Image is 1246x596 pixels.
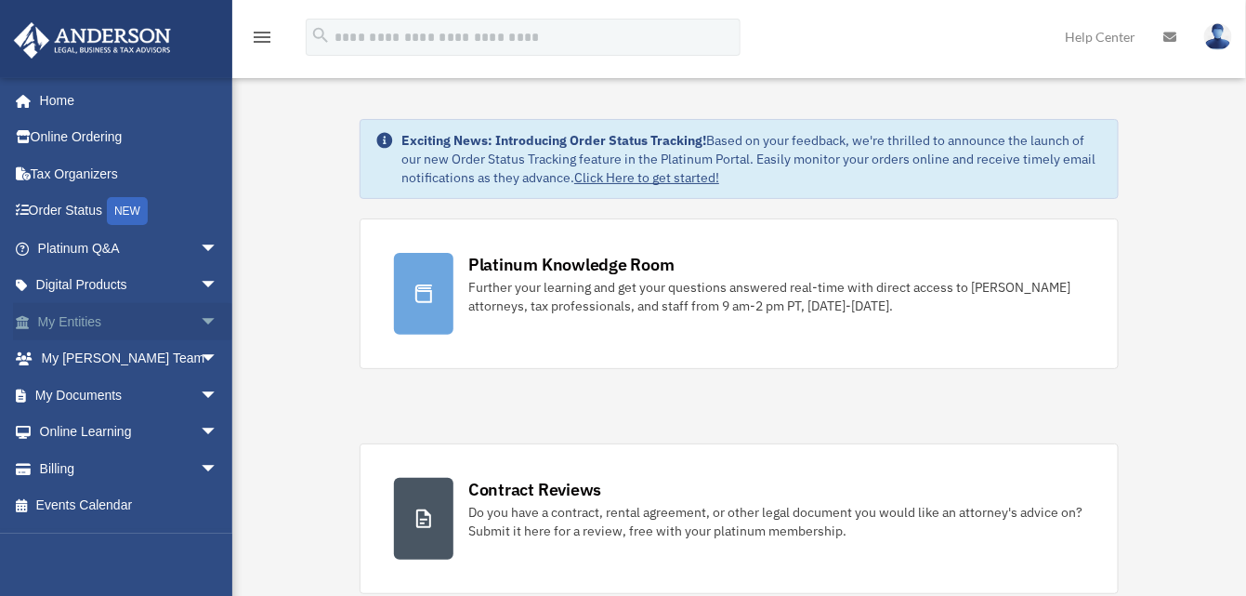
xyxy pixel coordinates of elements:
a: Online Ordering [13,119,246,156]
a: Tax Organizers [13,155,246,192]
span: arrow_drop_down [200,267,237,305]
span: arrow_drop_down [200,340,237,378]
img: User Pic [1204,23,1232,50]
a: Platinum Knowledge Room Further your learning and get your questions answered real-time with dire... [360,219,1119,369]
span: arrow_drop_down [200,414,237,452]
div: Platinum Knowledge Room [468,253,675,276]
i: menu [251,26,273,48]
a: Order StatusNEW [13,192,246,231]
a: My [PERSON_NAME] Teamarrow_drop_down [13,340,246,377]
a: My Entitiesarrow_drop_down [13,303,246,340]
img: Anderson Advisors Platinum Portal [8,22,177,59]
a: Billingarrow_drop_down [13,450,246,487]
span: arrow_drop_down [200,303,237,341]
div: Do you have a contract, rental agreement, or other legal document you would like an attorney's ad... [468,503,1084,540]
span: arrow_drop_down [200,377,237,415]
a: My Documentsarrow_drop_down [13,377,246,414]
div: NEW [107,197,148,225]
div: Contract Reviews [468,478,601,501]
a: Digital Productsarrow_drop_down [13,267,246,304]
i: search [310,25,331,46]
a: Platinum Q&Aarrow_drop_down [13,230,246,267]
div: Based on your feedback, we're thrilled to announce the launch of our new Order Status Tracking fe... [401,131,1103,187]
a: Events Calendar [13,487,246,524]
div: Further your learning and get your questions answered real-time with direct access to [PERSON_NAM... [468,278,1084,315]
span: arrow_drop_down [200,450,237,488]
a: Online Learningarrow_drop_down [13,414,246,451]
a: Click Here to get started! [574,169,719,186]
a: menu [251,33,273,48]
span: arrow_drop_down [200,230,237,268]
strong: Exciting News: Introducing Order Status Tracking! [401,132,706,149]
a: Contract Reviews Do you have a contract, rental agreement, or other legal document you would like... [360,444,1119,594]
a: Home [13,82,237,119]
